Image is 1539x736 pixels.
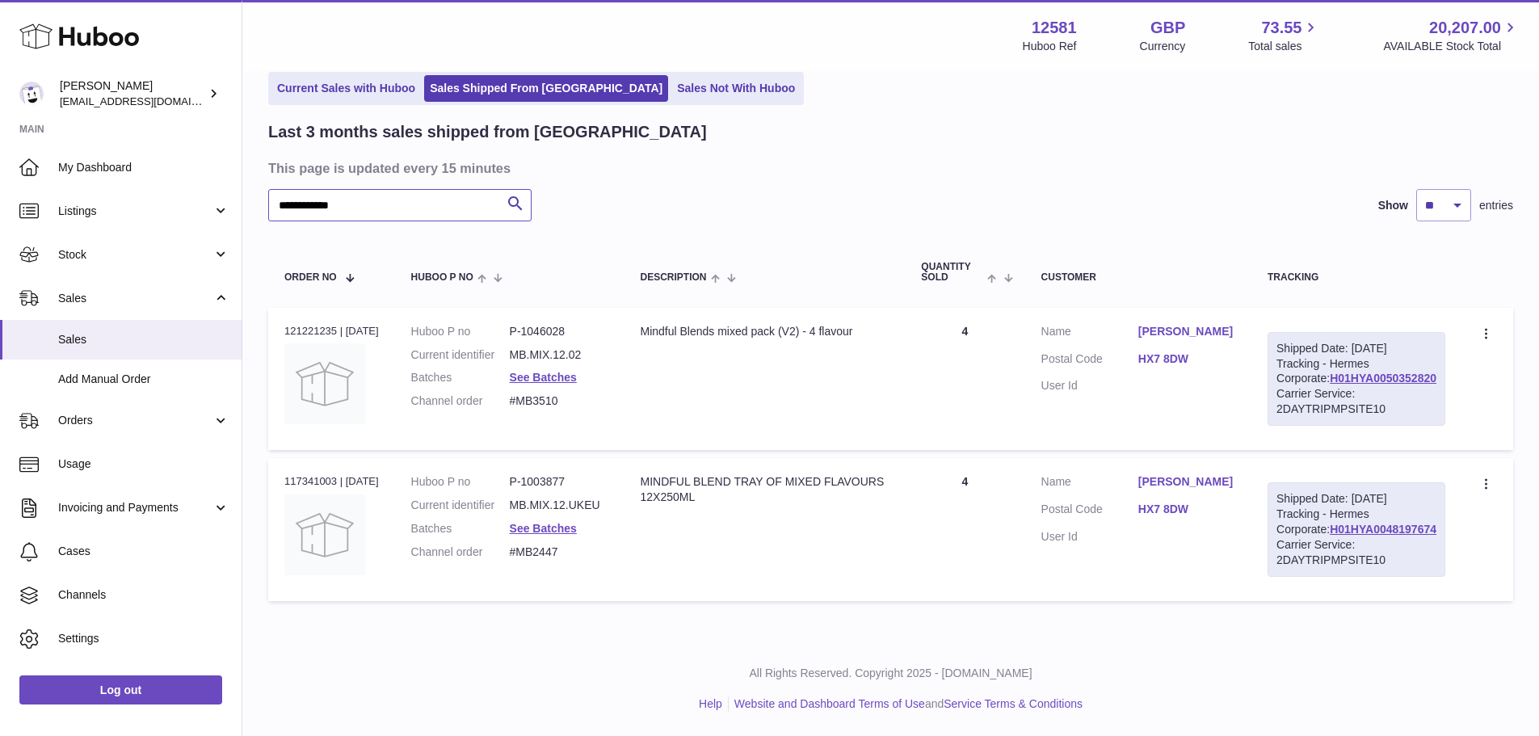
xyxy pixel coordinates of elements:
[58,413,212,428] span: Orders
[284,494,365,575] img: no-photo.jpg
[729,696,1083,712] li: and
[411,347,510,363] dt: Current identifier
[1023,39,1077,54] div: Huboo Ref
[1248,17,1320,54] a: 73.55 Total sales
[58,631,229,646] span: Settings
[411,393,510,409] dt: Channel order
[1261,17,1301,39] span: 73.55
[411,272,473,283] span: Huboo P no
[510,474,608,490] dd: P-1003877
[58,247,212,263] span: Stock
[58,160,229,175] span: My Dashboard
[1041,378,1138,393] dt: User Id
[1276,537,1436,568] div: Carrier Service: 2DAYTRIPMPSITE10
[1429,17,1501,39] span: 20,207.00
[905,458,1024,600] td: 4
[1041,474,1138,494] dt: Name
[411,474,510,490] dt: Huboo P no
[1276,341,1436,356] div: Shipped Date: [DATE]
[58,332,229,347] span: Sales
[284,324,379,339] div: 121221235 | [DATE]
[640,324,889,339] div: Mindful Blends mixed pack (V2) - 4 flavour
[1268,332,1445,426] div: Tracking - Hermes Corporate:
[1378,198,1408,213] label: Show
[1248,39,1320,54] span: Total sales
[1138,324,1235,339] a: [PERSON_NAME]
[510,545,608,560] dd: #MB2447
[1276,386,1436,417] div: Carrier Service: 2DAYTRIPMPSITE10
[1041,324,1138,343] dt: Name
[1041,529,1138,545] dt: User Id
[1138,502,1235,517] a: HX7 8DW
[60,95,238,107] span: [EMAIL_ADDRESS][DOMAIN_NAME]
[1150,17,1185,39] strong: GBP
[1041,502,1138,521] dt: Postal Code
[255,666,1526,681] p: All Rights Reserved. Copyright 2025 - [DOMAIN_NAME]
[1383,39,1520,54] span: AVAILABLE Stock Total
[1330,523,1436,536] a: H01HYA0048197674
[284,272,337,283] span: Order No
[699,697,722,710] a: Help
[19,82,44,106] img: internalAdmin-12581@internal.huboo.com
[284,343,365,424] img: no-photo.jpg
[1330,372,1436,385] a: H01HYA0050352820
[734,697,925,710] a: Website and Dashboard Terms of Use
[424,75,668,102] a: Sales Shipped From [GEOGRAPHIC_DATA]
[1041,351,1138,371] dt: Postal Code
[510,324,608,339] dd: P-1046028
[58,500,212,515] span: Invoicing and Payments
[510,393,608,409] dd: #MB3510
[1479,198,1513,213] span: entries
[411,521,510,536] dt: Batches
[1268,482,1445,576] div: Tracking - Hermes Corporate:
[411,498,510,513] dt: Current identifier
[1268,272,1445,283] div: Tracking
[284,474,379,489] div: 117341003 | [DATE]
[921,262,983,283] span: Quantity Sold
[1140,39,1186,54] div: Currency
[268,121,707,143] h2: Last 3 months sales shipped from [GEOGRAPHIC_DATA]
[640,474,889,505] div: MINDFUL BLEND TRAY OF MIXED FLAVOURS 12X250ML
[19,675,222,704] a: Log out
[1276,491,1436,507] div: Shipped Date: [DATE]
[411,324,510,339] dt: Huboo P no
[60,78,205,109] div: [PERSON_NAME]
[411,545,510,560] dt: Channel order
[671,75,801,102] a: Sales Not With Huboo
[1138,351,1235,367] a: HX7 8DW
[1041,272,1235,283] div: Customer
[58,456,229,472] span: Usage
[271,75,421,102] a: Current Sales with Huboo
[510,498,608,513] dd: MB.MIX.12.UKEU
[1383,17,1520,54] a: 20,207.00 AVAILABLE Stock Total
[944,697,1083,710] a: Service Terms & Conditions
[58,372,229,387] span: Add Manual Order
[1138,474,1235,490] a: [PERSON_NAME]
[640,272,706,283] span: Description
[1032,17,1077,39] strong: 12581
[268,159,1509,177] h3: This page is updated every 15 minutes
[510,371,577,384] a: See Batches
[411,370,510,385] dt: Batches
[58,544,229,559] span: Cases
[905,308,1024,450] td: 4
[58,587,229,603] span: Channels
[510,347,608,363] dd: MB.MIX.12.02
[58,291,212,306] span: Sales
[58,204,212,219] span: Listings
[510,522,577,535] a: See Batches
